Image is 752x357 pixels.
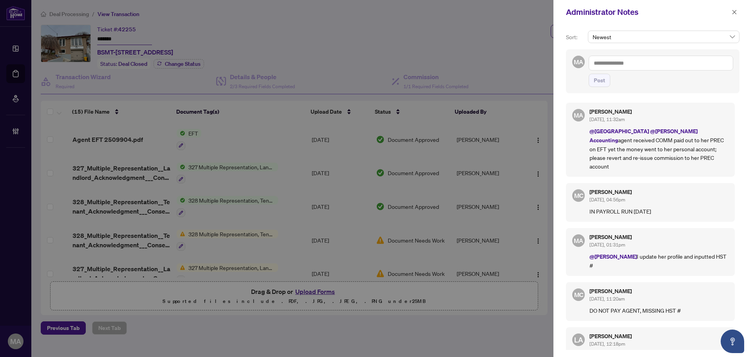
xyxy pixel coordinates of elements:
[589,127,649,135] span: @[GEOGRAPHIC_DATA]
[589,242,625,248] span: [DATE], 01:31pm
[589,296,625,302] span: [DATE], 11:20am
[574,334,583,345] span: LA
[589,197,625,203] span: [DATE], 04:56pm
[566,6,729,18] div: Administrator Notes
[589,341,625,347] span: [DATE], 12:18pm
[589,109,728,114] h5: [PERSON_NAME]
[589,74,610,87] button: Post
[732,9,737,15] span: close
[566,33,585,42] p: Sort:
[589,234,728,240] h5: [PERSON_NAME]
[589,189,728,195] h5: [PERSON_NAME]
[574,290,583,300] span: MC
[589,252,728,270] p: I update her profile and inputted HST #
[589,127,728,170] p: agent received COMM paid out to her PREC on EFT yet the money went to her personal account; pleas...
[589,288,728,294] h5: [PERSON_NAME]
[574,236,583,245] span: MA
[574,190,583,200] span: MC
[589,333,728,339] h5: [PERSON_NAME]
[589,116,625,122] span: [DATE], 11:32am
[593,31,735,43] span: Newest
[721,330,744,353] button: Open asap
[589,253,637,260] span: @[PERSON_NAME]
[589,207,728,216] p: IN PAYROLL RUN [DATE]
[574,111,583,120] span: MA
[574,57,583,67] span: MA
[589,306,728,315] p: DO NOT PAY AGENT, MISSING HST #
